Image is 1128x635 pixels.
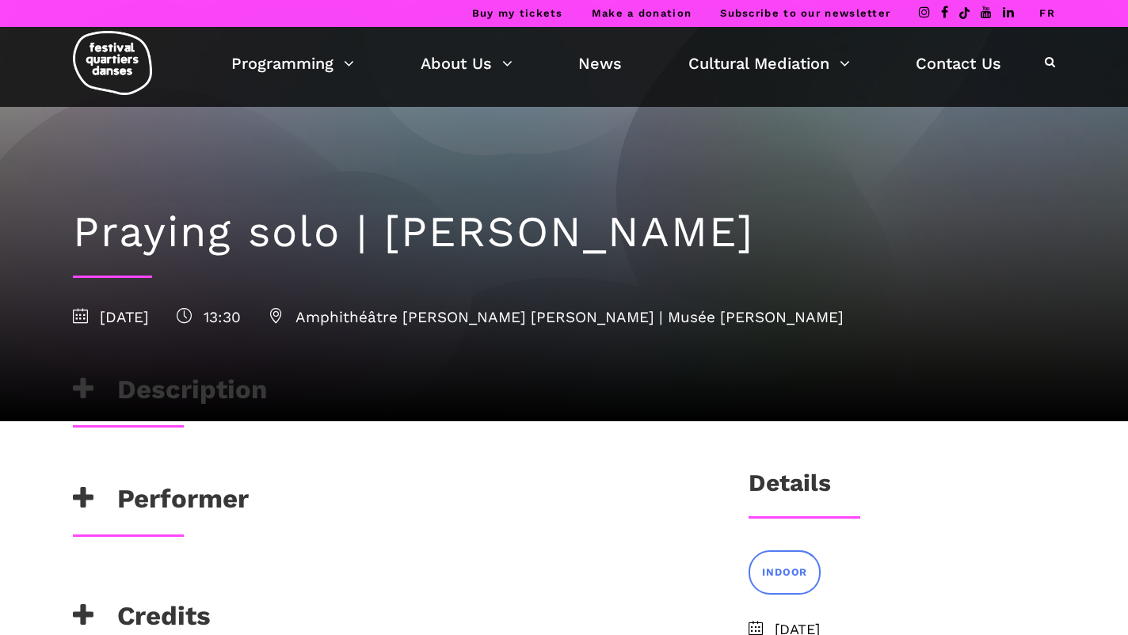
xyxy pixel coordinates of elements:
[73,374,267,413] h3: Description
[749,469,831,508] h3: Details
[73,308,149,326] span: [DATE]
[688,50,850,77] a: Cultural Mediation
[749,550,821,594] a: INDOOR
[762,565,807,581] span: INDOOR
[421,50,513,77] a: About Us
[1039,7,1055,19] a: FR
[177,308,241,326] span: 13:30
[73,31,152,95] img: logo-fqd-med
[916,50,1001,77] a: Contact Us
[73,207,1055,258] h1: Praying solo | [PERSON_NAME]
[231,50,354,77] a: Programming
[720,7,890,19] a: Subscribe to our newsletter
[269,308,844,326] span: Amphithéâtre [PERSON_NAME] [PERSON_NAME] | Musée [PERSON_NAME]
[592,7,692,19] a: Make a donation
[578,50,622,77] a: News
[73,483,249,523] h3: Performer
[472,7,563,19] a: Buy my tickets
